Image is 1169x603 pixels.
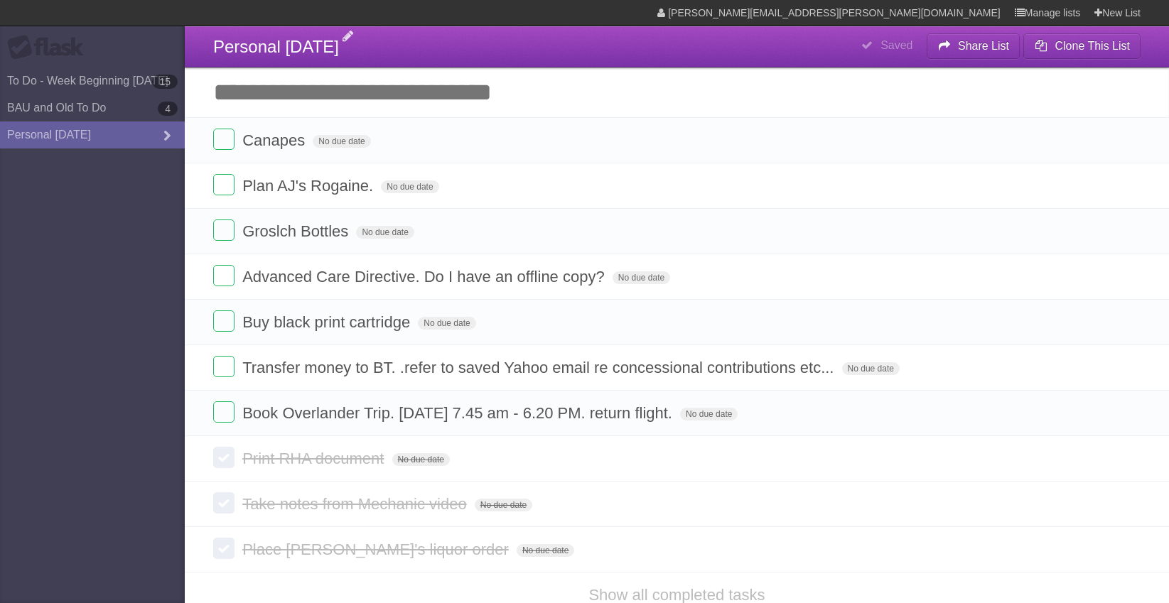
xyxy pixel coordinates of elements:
[242,313,414,331] span: Buy black print cartridge
[213,310,235,332] label: Done
[242,495,470,513] span: Take notes from Mechanic video
[213,492,235,514] label: Done
[242,450,387,467] span: Print RHA document
[213,356,235,377] label: Done
[213,447,235,468] label: Done
[613,271,670,284] span: No due date
[927,33,1020,59] button: Share List
[958,40,1009,52] b: Share List
[517,544,574,557] span: No due date
[880,39,912,51] b: Saved
[313,135,370,148] span: No due date
[842,362,900,375] span: No due date
[152,75,178,89] b: 15
[213,174,235,195] label: Done
[1055,40,1130,52] b: Clone This List
[213,219,235,241] label: Done
[392,453,450,466] span: No due date
[475,499,532,511] span: No due date
[213,129,235,150] label: Done
[242,177,377,195] span: Plan AJ's Rogaine.
[213,265,235,286] label: Done
[242,131,308,149] span: Canapes
[213,538,235,559] label: Done
[680,408,738,420] span: No due date
[1023,33,1141,59] button: Clone This List
[7,35,92,60] div: Flask
[242,540,512,558] span: Place [PERSON_NAME]'s liquor order
[242,268,608,286] span: Advanced Care Directive. Do I have an offline copy?
[381,180,438,193] span: No due date
[356,226,414,239] span: No due date
[213,37,339,56] span: Personal [DATE]
[242,359,837,376] span: Transfer money to BT. .refer to saved Yahoo email re concessional contributions etc...
[418,317,475,330] span: No due date
[242,404,676,422] span: Book Overlander Trip. [DATE] 7.45 am - 6.20 PM. return flight.
[213,401,235,423] label: Done
[242,222,352,240] span: Groslch Bottles
[158,102,178,116] b: 4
